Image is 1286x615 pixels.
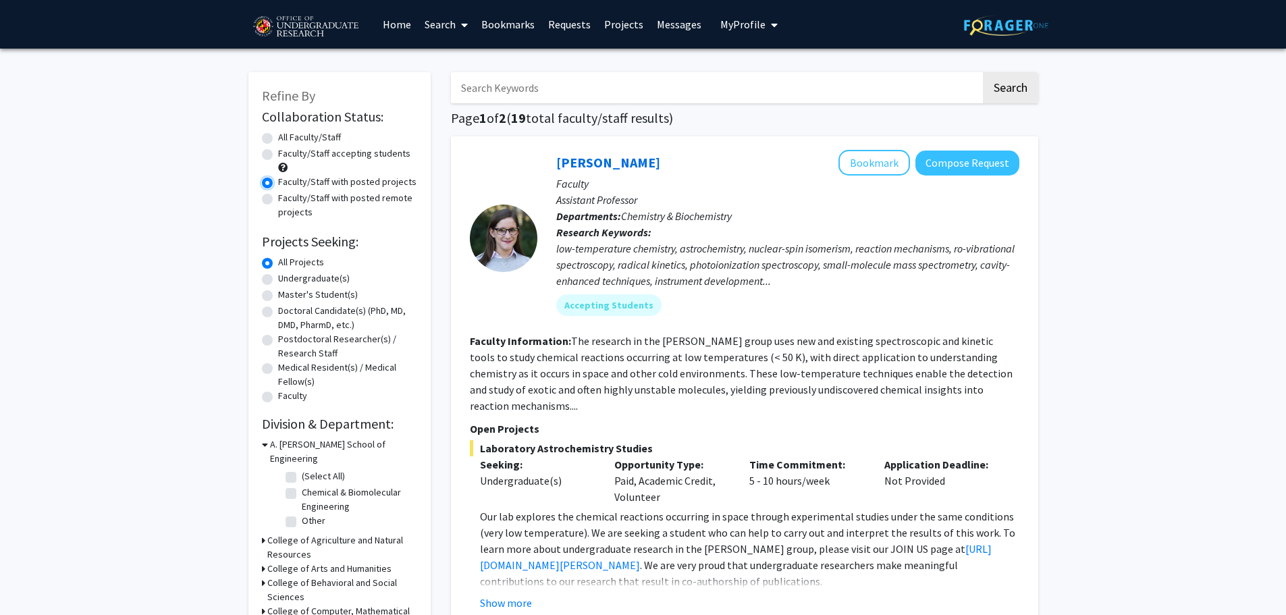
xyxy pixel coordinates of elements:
p: Faculty [556,176,1019,192]
img: University of Maryland Logo [248,10,363,44]
p: Open Projects [470,421,1019,437]
button: Add Leah Dodson to Bookmarks [838,150,910,176]
h3: College of Arts and Humanities [267,562,392,576]
label: Faculty/Staff with posted projects [278,175,417,189]
a: Home [376,1,418,48]
label: All Projects [278,255,324,269]
button: Search [983,72,1038,103]
img: ForagerOne Logo [964,15,1048,36]
span: 19 [511,109,526,126]
h2: Division & Department: [262,416,417,432]
h2: Projects Seeking: [262,234,417,250]
a: Search [418,1,475,48]
label: All Faculty/Staff [278,130,341,144]
a: [PERSON_NAME] [556,154,660,171]
b: Faculty Information: [470,334,571,348]
p: Time Commitment: [749,456,864,473]
fg-read-more: The research in the [PERSON_NAME] group uses new and existing spectroscopic and kinetic tools to ... [470,334,1013,412]
div: low-temperature chemistry, astrochemistry, nuclear-spin isomerism, reaction mechanisms, ro-vibrat... [556,240,1019,289]
label: Postdoctoral Researcher(s) / Research Staff [278,332,417,360]
a: Messages [650,1,708,48]
button: Compose Request to Leah Dodson [915,151,1019,176]
label: Faculty/Staff with posted remote projects [278,191,417,219]
span: Chemistry & Biochemistry [621,209,732,223]
span: 2 [499,109,506,126]
label: Undergraduate(s) [278,271,350,286]
label: (Select All) [302,469,345,483]
p: Assistant Professor [556,192,1019,208]
p: Seeking: [480,456,595,473]
a: Requests [541,1,597,48]
label: Faculty/Staff accepting students [278,146,410,161]
span: Refine By [262,87,315,104]
label: Master's Student(s) [278,288,358,302]
input: Search Keywords [451,72,981,103]
div: 5 - 10 hours/week [739,456,874,505]
h2: Collaboration Status: [262,109,417,125]
span: My Profile [720,18,766,31]
p: Application Deadline: [884,456,999,473]
label: Faculty [278,389,307,403]
h1: Page of ( total faculty/staff results) [451,110,1038,126]
label: Chemical & Biomolecular Engineering [302,485,414,514]
h3: College of Agriculture and Natural Resources [267,533,417,562]
p: Opportunity Type: [614,456,729,473]
a: Projects [597,1,650,48]
b: Departments: [556,209,621,223]
iframe: Chat [10,554,57,605]
b: Research Keywords: [556,225,651,239]
label: Doctoral Candidate(s) (PhD, MD, DMD, PharmD, etc.) [278,304,417,332]
div: Paid, Academic Credit, Volunteer [604,456,739,505]
button: Show more [480,595,532,611]
span: 1 [479,109,487,126]
p: Our lab explores the chemical reactions occurring in space through experimental studies under the... [480,508,1019,589]
label: Medical Resident(s) / Medical Fellow(s) [278,360,417,389]
span: Laboratory Astrochemistry Studies [470,440,1019,456]
label: Other [302,514,325,528]
mat-chip: Accepting Students [556,294,662,316]
h3: College of Behavioral and Social Sciences [267,576,417,604]
a: Bookmarks [475,1,541,48]
div: Not Provided [874,456,1009,505]
h3: A. [PERSON_NAME] School of Engineering [270,437,417,466]
div: Undergraduate(s) [480,473,595,489]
